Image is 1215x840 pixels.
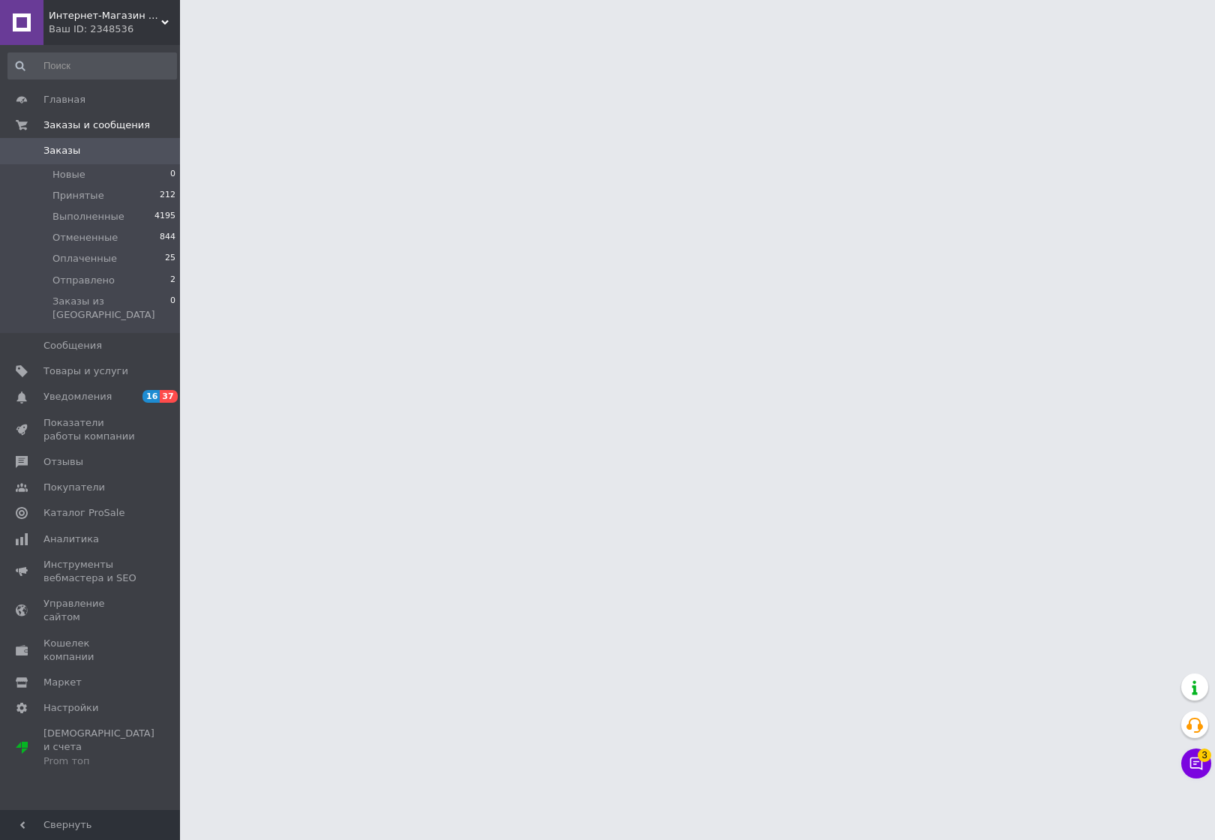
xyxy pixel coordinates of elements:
[7,52,177,79] input: Поиск
[43,506,124,520] span: Каталог ProSale
[142,390,160,403] span: 16
[52,189,104,202] span: Принятые
[43,455,83,469] span: Отзывы
[52,295,170,322] span: Заказы из [GEOGRAPHIC_DATA]
[170,274,175,287] span: 2
[43,339,102,352] span: Сообщения
[1198,748,1211,762] span: 3
[43,727,154,768] span: [DEMOGRAPHIC_DATA] и счета
[52,274,115,287] span: Отправлено
[43,364,128,378] span: Товары и услуги
[43,676,82,689] span: Маркет
[43,558,139,585] span: Инструменты вебмастера и SEO
[52,231,118,244] span: Отмененные
[52,210,124,223] span: Выполненные
[154,210,175,223] span: 4195
[43,416,139,443] span: Показатели работы компании
[49,22,180,36] div: Ваш ID: 2348536
[170,168,175,181] span: 0
[43,532,99,546] span: Аналитика
[43,118,150,132] span: Заказы и сообщения
[43,637,139,664] span: Кошелек компании
[43,481,105,494] span: Покупатели
[43,144,80,157] span: Заказы
[160,231,175,244] span: 844
[52,168,85,181] span: Новые
[43,597,139,624] span: Управление сайтом
[49,9,161,22] span: Интернет-Магазин House-Electro
[160,390,177,403] span: 37
[52,252,117,265] span: Оплаченные
[43,390,112,403] span: Уведомления
[43,701,98,715] span: Настройки
[43,93,85,106] span: Главная
[1181,748,1211,778] button: Чат с покупателем3
[165,252,175,265] span: 25
[43,754,154,768] div: Prom топ
[170,295,175,322] span: 0
[160,189,175,202] span: 212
